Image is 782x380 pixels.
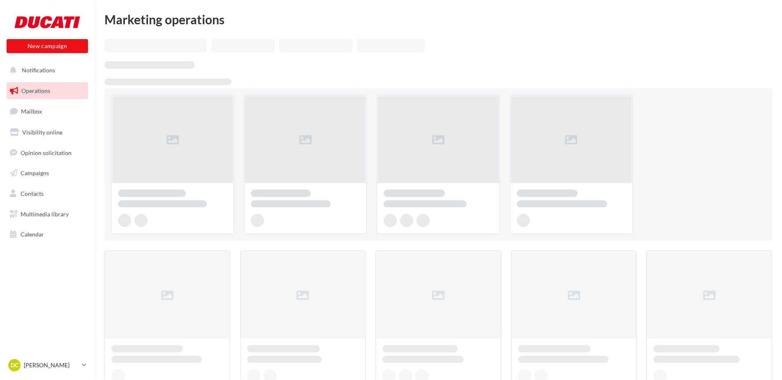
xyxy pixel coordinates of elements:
a: Contacts [5,185,90,202]
span: DC [11,361,19,369]
a: Calendar [5,226,90,243]
span: Multimedia library [21,211,69,218]
span: Calendar [21,231,44,238]
span: Contacts [21,190,44,197]
a: DC [PERSON_NAME] [7,357,88,373]
button: New campaign [7,39,88,53]
a: Multimedia library [5,206,90,223]
span: Visibility online [22,129,62,136]
a: Campaigns [5,165,90,182]
a: Opinion solicitation [5,144,90,162]
span: Operations [21,87,50,94]
button: Notifications [5,62,86,79]
a: Mailbox [5,102,90,120]
p: [PERSON_NAME] [24,361,79,369]
span: Mailbox [21,108,42,115]
span: Notifications [22,67,55,74]
span: Campaigns [21,169,49,176]
div: Marketing operations [104,13,772,25]
a: Operations [5,82,90,100]
span: Opinion solicitation [21,149,72,156]
a: Visibility online [5,124,90,141]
